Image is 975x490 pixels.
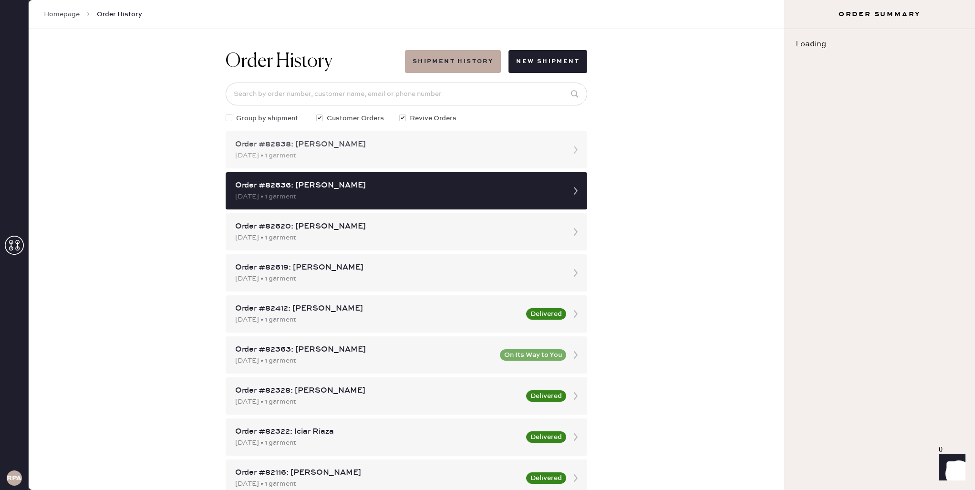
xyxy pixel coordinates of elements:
[472,11,501,40] img: logo
[500,349,566,361] button: On Its Way to You
[31,161,111,174] th: ID
[235,273,560,284] div: [DATE] • 1 garment
[526,390,566,402] button: Delivered
[375,350,714,363] td: [PERSON_NAME]
[327,113,384,124] span: Customer Orders
[930,447,971,488] iframe: Front Chat
[508,50,587,73] button: New Shipment
[235,139,560,150] div: Order #82838: [PERSON_NAME]
[784,10,975,19] h3: Order Summary
[235,344,494,355] div: Order #82363: [PERSON_NAME]
[44,10,80,19] a: Homepage
[235,262,560,273] div: Order #82619: [PERSON_NAME]
[31,322,943,333] div: Orders In Shipment :
[714,338,943,350] th: # Garments
[31,113,943,147] div: # 86201 [PERSON_NAME] Perera [EMAIL_ADDRESS][DOMAIN_NAME]
[236,113,298,124] span: Group by shipment
[892,174,943,186] td: 1
[526,472,566,484] button: Delivered
[235,438,520,448] div: [DATE] • 1 garment
[235,314,520,325] div: [DATE] • 1 garment
[451,188,522,196] img: Logo
[235,396,520,407] div: [DATE] • 1 garment
[31,350,161,363] td: 82619
[97,10,142,19] span: Order History
[235,385,520,396] div: Order #82328: [PERSON_NAME]
[235,479,520,489] div: [DATE] • 1 garment
[235,355,494,366] div: [DATE] • 1 garment
[31,338,161,350] th: ID
[375,338,714,350] th: Customer
[235,467,520,479] div: Order #82116: [PERSON_NAME]
[111,161,892,174] th: Description
[235,303,520,314] div: Order #82412: [PERSON_NAME]
[405,50,501,73] button: Shipment History
[472,220,501,249] img: logo
[226,50,332,73] h1: Order History
[31,75,943,87] div: Order # 82619
[235,191,560,202] div: [DATE] • 1 garment
[226,83,587,105] input: Search by order number, customer name, email or phone number
[31,273,943,284] div: Shipment Summary
[235,150,560,161] div: [DATE] • 1 garment
[892,161,943,174] th: QTY
[235,426,520,438] div: Order #82322: Iciar Riaza
[235,232,560,243] div: [DATE] • 1 garment
[714,350,943,363] td: 1
[235,221,560,232] div: Order #82620: [PERSON_NAME]
[161,338,376,350] th: Order Date
[161,350,376,363] td: [DATE]
[31,284,943,296] div: Shipment #107569
[451,375,522,382] img: logo
[410,113,456,124] span: Revive Orders
[31,101,943,113] div: Customer information
[7,475,21,481] h3: RPA
[526,308,566,320] button: Delivered
[31,174,111,186] td: 950083
[526,431,566,443] button: Delivered
[31,296,943,307] div: Reformation Platform
[235,180,560,191] div: Order #82636: [PERSON_NAME]
[31,64,943,75] div: Packing slip
[784,29,975,60] div: Loading...
[111,174,892,186] td: Basic Skirt - Reformation - [PERSON_NAME] Denim Mini Ondine - Size: 25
